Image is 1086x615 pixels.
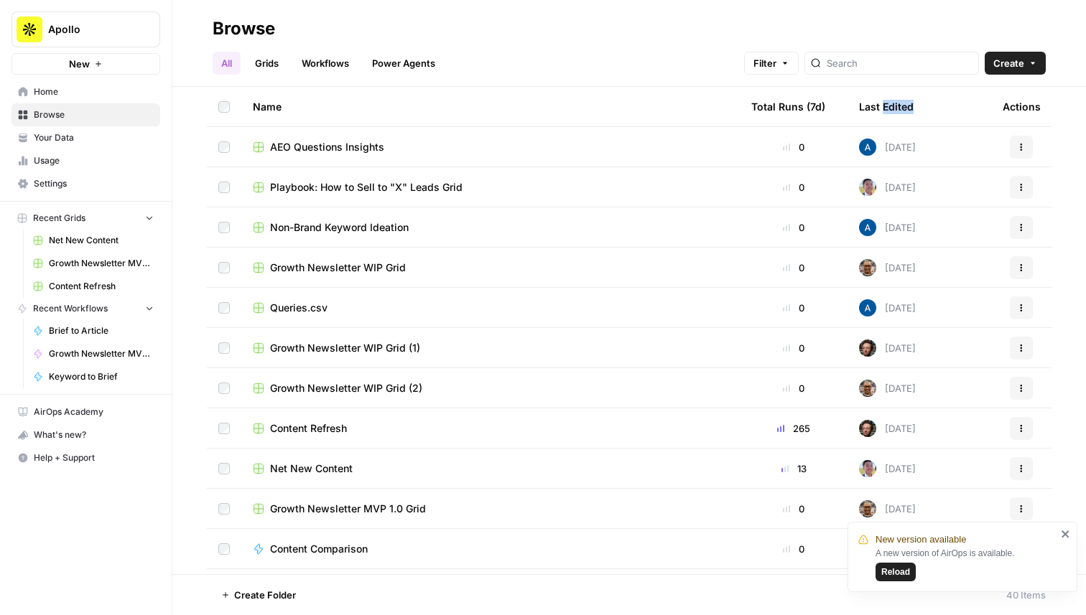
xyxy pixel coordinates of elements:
span: Your Data [34,131,154,144]
div: Name [253,87,728,126]
span: Usage [34,154,154,167]
a: Settings [11,172,160,195]
div: [DATE] [859,339,916,357]
span: New [69,57,90,71]
img: xqyknumvwcwzrq9hj7fdf50g4vmx [859,420,876,437]
img: he81ibor8lsei4p3qvg4ugbvimgp [859,139,876,156]
span: New version available [876,532,966,547]
span: Browse [34,108,154,121]
a: Content Refresh [27,275,160,298]
div: 0 [751,260,836,275]
span: Growth Newsletter MVP 1.0 Grid [270,502,426,516]
img: 8ivot7l2pq4l44h1ec6c3jfbmivc [859,259,876,276]
div: Actions [1003,87,1041,126]
span: Net New Content [49,234,154,247]
div: What's new? [12,424,159,446]
div: [DATE] [859,380,916,397]
span: Growth Newsletter MVP 1.0 Grid [49,257,154,270]
div: 0 [751,341,836,355]
a: AEO Questions Insights [253,140,728,154]
span: Playbook: How to Sell to "X" Leads Grid [270,180,463,194]
span: Growth Newsletter WIP Grid [270,260,406,275]
a: Workflows [293,52,358,75]
span: Content Refresh [270,421,347,436]
span: Non-Brand Keyword Ideation [270,220,409,235]
a: Your Data [11,126,160,149]
button: Recent Workflows [11,298,160,319]
div: [DATE] [859,139,916,156]
span: Apollo [48,22,135,37]
div: 0 [751,140,836,154]
button: Filter [744,52,799,75]
span: Create [993,56,1024,70]
a: Browse [11,103,160,126]
div: [DATE] [859,500,916,517]
a: Home [11,80,160,103]
a: Growth Newsletter WIP Grid (2) [253,381,728,395]
a: Power Agents [363,52,444,75]
img: 99f2gcj60tl1tjps57nny4cf0tt1 [859,460,876,477]
a: Content Refresh [253,421,728,436]
div: 0 [751,180,836,194]
div: Browse [213,17,275,40]
img: 99f2gcj60tl1tjps57nny4cf0tt1 [859,179,876,196]
a: Usage [11,149,160,172]
button: close [1061,528,1071,540]
img: he81ibor8lsei4p3qvg4ugbvimgp [859,299,876,316]
a: All [213,52,241,75]
img: Apollo Logo [17,17,42,42]
a: Queries.csv [253,301,728,315]
button: New [11,53,160,75]
div: A new version of AirOps is available. [876,547,1057,581]
div: Total Runs (7d) [751,87,825,126]
span: Content Comparison [270,542,368,556]
div: 0 [751,381,836,395]
a: AirOps Academy [11,400,160,423]
button: Reload [876,563,916,581]
div: 0 [751,220,836,235]
a: Brief to Article [27,319,160,342]
img: xqyknumvwcwzrq9hj7fdf50g4vmx [859,339,876,357]
div: 13 [751,461,836,476]
span: Queries.csv [270,301,328,315]
span: Brief to Article [49,324,154,337]
div: 0 [751,502,836,516]
a: Keyword to Brief [27,365,160,388]
div: Last Edited [859,87,914,126]
span: Settings [34,177,154,190]
button: Recent Grids [11,207,160,229]
div: 265 [751,421,836,436]
span: Growth Newsletter WIP Grid (1) [270,341,420,355]
div: 40 Items [1006,588,1046,602]
button: Help + Support [11,446,160,469]
span: Help + Support [34,451,154,464]
button: What's new? [11,423,160,446]
div: [DATE] [859,179,916,196]
span: Recent Grids [33,212,85,225]
img: he81ibor8lsei4p3qvg4ugbvimgp [859,219,876,236]
span: AirOps Academy [34,405,154,418]
a: Growth Newsletter MVP 1.1 [27,342,160,365]
a: Growth Newsletter WIP Grid [253,260,728,275]
span: Content Refresh [49,280,154,293]
div: [DATE] [859,460,916,477]
a: Net New Content [253,461,728,476]
span: Filter [753,56,776,70]
span: AEO Questions Insights [270,140,384,154]
input: Search [827,56,973,70]
span: Reload [881,565,910,578]
div: 0 [751,301,836,315]
a: Growth Newsletter WIP Grid (1) [253,341,728,355]
span: Growth Newsletter WIP Grid (2) [270,381,422,395]
div: [DATE] [859,259,916,276]
button: Create [985,52,1046,75]
div: [DATE] [859,219,916,236]
div: 0 [751,542,836,556]
span: Net New Content [270,461,353,476]
button: Create Folder [213,583,305,606]
button: Workspace: Apollo [11,11,160,47]
img: 8ivot7l2pq4l44h1ec6c3jfbmivc [859,500,876,517]
span: Keyword to Brief [49,370,154,383]
a: Grids [246,52,287,75]
a: Playbook: How to Sell to "X" Leads Grid [253,180,728,194]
